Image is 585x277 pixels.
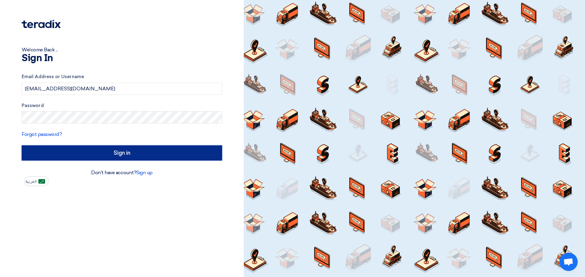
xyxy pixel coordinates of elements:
a: Sign up [136,170,153,175]
img: Teradix logo [22,20,61,28]
input: Enter your business email or username [22,83,222,95]
div: دردشة مفتوحة [559,253,578,271]
div: Don't have account? [22,169,222,176]
button: العربية [24,176,48,186]
label: Password [22,102,222,109]
input: Sign in [22,145,222,161]
div: Welcome Back ... [22,46,222,54]
label: Email Address or Username [22,73,222,80]
h1: Sign In [22,54,222,63]
a: Forgot password? [22,131,62,137]
img: ar-AR.png [38,179,45,184]
span: العربية [26,179,37,184]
